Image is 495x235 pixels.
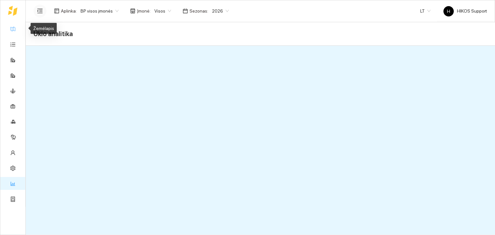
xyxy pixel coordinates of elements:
[447,6,450,16] span: H
[212,6,229,16] span: 2026
[81,6,119,16] span: BP visos įmonės
[189,7,208,15] span: Sezonas :
[130,8,135,14] span: shop
[420,6,431,16] span: LT
[33,26,54,31] a: Žemėlapis
[137,7,150,15] span: Įmonė :
[154,6,171,16] span: Visos
[34,5,46,17] button: menu-unfold
[183,8,188,14] span: calendar
[61,7,77,15] span: Aplinka :
[54,8,59,14] span: layout
[34,29,73,39] span: Ūkio analitika
[37,8,43,14] span: menu-unfold
[443,8,487,14] span: HIKOS Support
